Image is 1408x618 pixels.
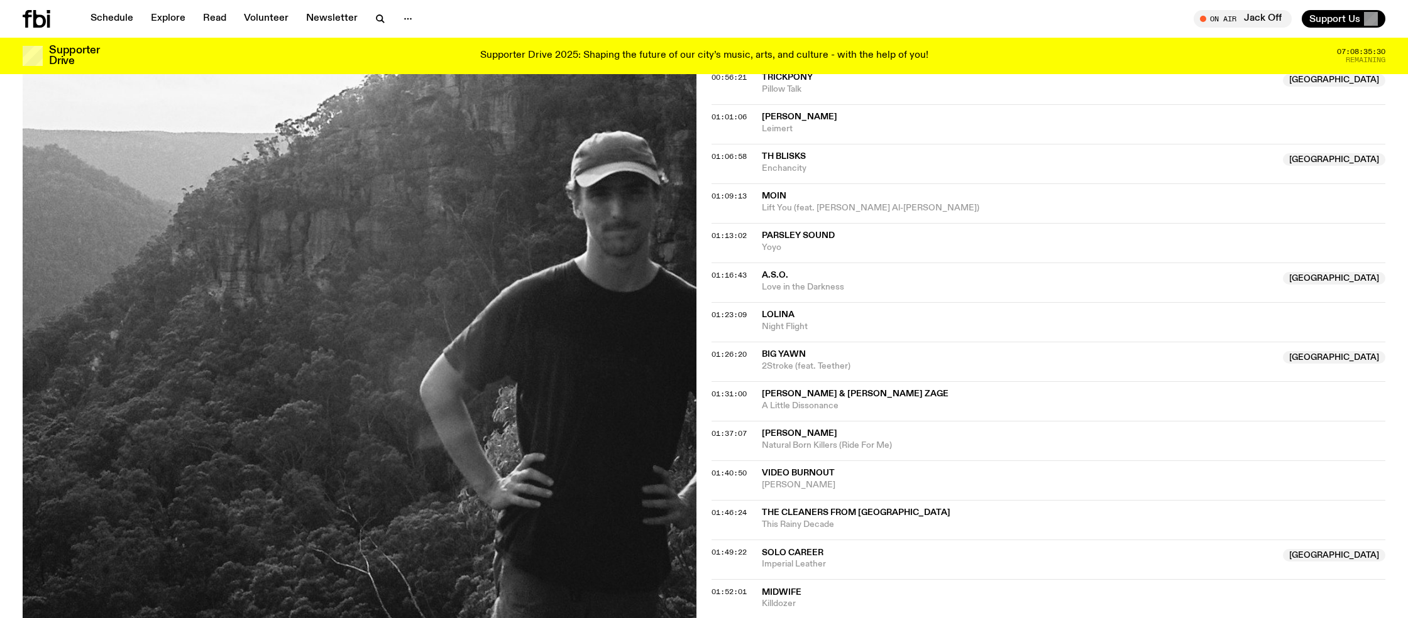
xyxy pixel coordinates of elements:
span: Th Blisks [762,152,806,161]
span: 01:37:07 [712,428,747,438]
p: Supporter Drive 2025: Shaping the future of our city’s music, arts, and culture - with the help o... [480,50,928,62]
span: [PERSON_NAME] [762,429,837,438]
span: Big Yawn [762,350,806,359]
span: 2Stroke (feat. Teether) [762,360,1275,372]
button: 01:23:09 [712,312,747,318]
span: [PERSON_NAME] [762,112,837,121]
span: Midwife [762,588,801,597]
button: 01:06:58 [712,153,747,160]
span: The Cleaners From [GEOGRAPHIC_DATA] [762,508,950,517]
span: This Rainy Decade [762,519,1385,531]
button: 00:56:21 [712,74,747,81]
span: 07:08:35:30 [1337,48,1385,55]
button: 01:16:43 [712,272,747,279]
span: Support Us [1309,13,1360,24]
button: 01:52:01 [712,588,747,595]
span: Video Burnout [762,469,835,477]
span: [PERSON_NAME] [762,479,1385,491]
button: 01:31:00 [712,391,747,398]
span: 01:31:00 [712,389,747,399]
span: Solo Career [762,548,823,557]
a: Schedule [83,10,141,28]
span: Enchancity [762,163,1275,175]
span: Lolina [762,310,795,319]
a: Newsletter [299,10,365,28]
span: Killdozer [762,598,1385,610]
span: Imperial Leather [762,558,1275,570]
span: 01:16:43 [712,270,747,280]
span: Parsley Sound [762,231,835,240]
button: 01:37:07 [712,430,747,437]
span: [GEOGRAPHIC_DATA] [1283,272,1385,285]
span: Yoyo [762,242,1385,254]
span: 01:49:22 [712,547,747,557]
span: Lift You (feat. [PERSON_NAME] Al-[PERSON_NAME]) [762,202,1385,214]
span: 01:23:09 [712,310,747,320]
span: [GEOGRAPHIC_DATA] [1283,549,1385,561]
span: 01:52:01 [712,587,747,597]
button: 01:49:22 [712,549,747,556]
button: 01:01:06 [712,114,747,121]
a: Explore [143,10,193,28]
a: Volunteer [236,10,296,28]
button: 01:46:24 [712,509,747,516]
span: Love in the Darkness [762,281,1275,293]
span: 01:06:58 [712,151,747,161]
span: Natural Born Killers (Ride For Me) [762,440,1385,452]
span: a.s.o. [762,271,788,279]
button: 01:40:50 [712,470,747,477]
span: [GEOGRAPHIC_DATA] [1283,153,1385,166]
a: Read [195,10,234,28]
span: Night Flight [762,321,1385,333]
span: [GEOGRAPHIC_DATA] [1283,351,1385,364]
span: Pillow Talk [762,84,1275,95]
span: Moin [762,192,786,200]
span: trickpony [762,73,813,82]
h3: Supporter Drive [49,45,99,67]
button: On AirJack Off [1194,10,1292,28]
button: 01:26:20 [712,351,747,358]
span: A Little Dissonance [762,400,1385,412]
span: [PERSON_NAME] & [PERSON_NAME] Zage [762,389,949,398]
button: 01:09:13 [712,193,747,200]
span: 01:46:24 [712,507,747,518]
span: Leimert [762,123,1385,135]
span: 01:13:02 [712,230,747,241]
span: Remaining [1346,57,1385,63]
span: 01:40:50 [712,468,747,478]
button: 01:13:02 [712,232,747,239]
span: 01:26:20 [712,349,747,359]
span: [GEOGRAPHIC_DATA] [1283,74,1385,87]
span: 01:09:13 [712,191,747,201]
button: Support Us [1302,10,1385,28]
span: 01:01:06 [712,112,747,122]
span: 00:56:21 [712,72,747,82]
